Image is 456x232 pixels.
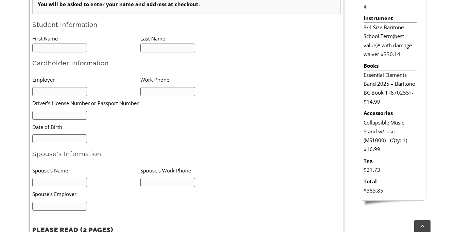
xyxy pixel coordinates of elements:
[32,34,140,43] li: First Name
[364,165,416,174] li: $21.73
[32,59,341,67] h2: Cardholder Information
[364,2,416,11] li: 4
[75,2,85,9] span: of 2
[145,2,193,9] select: Zoom
[32,187,227,201] li: Spouse's Employer
[32,20,341,29] h2: Student Information
[32,96,227,110] li: Driver's License Number or Passport Number
[360,201,426,207] img: sidebar-footer.png
[32,120,227,134] li: Date of Birth
[140,72,248,86] li: Work Phone
[32,163,140,177] li: Spouse's Name
[364,70,416,106] li: Essential Elements Band 2025 – Baritone BC Book 1 (870255) - $14.99
[32,150,341,158] h2: Spouse's Information
[140,163,248,177] li: Spouse's Work Phone
[364,118,416,154] li: Collapsible Music Stand w/case (MS1000) - (Qty: 1) $16.99
[364,14,416,23] li: Instrument
[364,156,416,165] li: Tax
[364,23,416,59] li: 3/4 Size Baritone - School Term(best value)* with damage waiver $330.14
[364,109,416,118] li: Accessories
[364,177,416,186] li: Total
[32,72,140,86] li: Employer
[56,1,75,9] input: Page
[140,34,248,43] li: Last Name
[364,186,416,195] li: $383.85
[364,61,416,70] li: Books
